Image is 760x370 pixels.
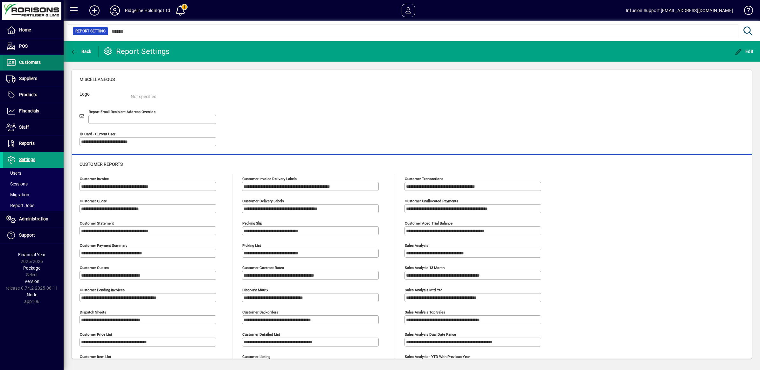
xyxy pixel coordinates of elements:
span: Customers [19,60,41,65]
mat-label: Sales analysis top sales [405,310,445,314]
span: Users [6,171,21,176]
a: Staff [3,119,64,135]
a: POS [3,38,64,54]
span: Staff [19,124,29,130]
a: Financials [3,103,64,119]
a: Products [3,87,64,103]
mat-label: Customer invoice [80,177,109,181]
span: Package [23,266,40,271]
span: Report Jobs [6,203,34,208]
mat-label: Customer Price List [80,332,112,337]
span: Products [19,92,37,97]
mat-label: Customer Payment Summary [80,243,127,248]
span: Settings [19,157,35,162]
a: Migration [3,189,64,200]
a: Suppliers [3,71,64,87]
button: Edit [733,46,755,57]
div: Infusion Support [EMAIL_ADDRESS][DOMAIN_NAME] [626,5,733,16]
a: Customers [3,55,64,71]
span: POS [19,44,28,49]
mat-label: Customer Detailed List [242,332,280,337]
mat-label: Customer invoice delivery labels [242,177,297,181]
mat-label: Customer aged trial balance [405,221,453,225]
mat-label: Customer Item List [80,354,111,359]
span: Customer reports [79,162,123,167]
span: Back [70,49,92,54]
mat-label: Customer quotes [80,266,109,270]
span: Miscellaneous [79,77,115,82]
a: Users [3,168,64,178]
button: Back [69,46,93,57]
a: Administration [3,211,64,227]
a: Report Jobs [3,200,64,211]
span: Version [24,279,39,284]
div: Ridgeline Holdings Ltd [125,5,170,16]
a: Sessions [3,178,64,189]
mat-label: Sales analysis mtd ytd [405,288,443,292]
span: Financial Year [18,252,46,257]
span: Administration [19,216,48,221]
mat-label: Customer pending invoices [80,288,125,292]
span: Sessions [6,181,28,186]
mat-label: Picking List [242,243,261,248]
span: Reports [19,141,35,146]
mat-label: Customer Listing [242,354,270,359]
mat-label: Customer transactions [405,177,443,181]
mat-label: Customer quote [80,199,107,203]
span: Node [27,292,37,297]
mat-label: Sales analysis - YTD with previous year [405,354,470,359]
label: Logo [75,91,123,100]
span: Edit [735,49,754,54]
span: Migration [6,192,29,197]
mat-label: Customer delivery labels [242,199,284,203]
mat-label: Sales analysis 13 month [405,266,445,270]
button: Add [84,5,105,16]
span: Home [19,27,31,32]
span: Financials [19,108,39,113]
mat-label: Dispatch sheets [80,310,106,314]
mat-label: Packing Slip [242,221,262,225]
span: Support [19,232,35,238]
a: Home [3,22,64,38]
mat-label: Customer statement [80,221,114,225]
a: Support [3,227,64,243]
mat-label: Discount Matrix [242,288,268,292]
span: Report Setting [75,28,106,34]
app-page-header-button: Back [64,46,99,57]
mat-label: Customer unallocated payments [405,199,458,203]
mat-label: Report Email Recipient Address Override [89,110,155,114]
div: Report Settings [103,46,170,57]
button: Profile [105,5,125,16]
mat-label: Sales analysis [405,243,428,248]
mat-label: ID Card - Current User [80,132,115,136]
mat-label: Sales analysis dual date range [405,332,456,337]
span: Suppliers [19,76,37,81]
mat-label: Customer Backorders [242,310,278,314]
a: Knowledge Base [739,1,752,22]
mat-label: Customer Contract Rates [242,266,284,270]
a: Reports [3,136,64,151]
